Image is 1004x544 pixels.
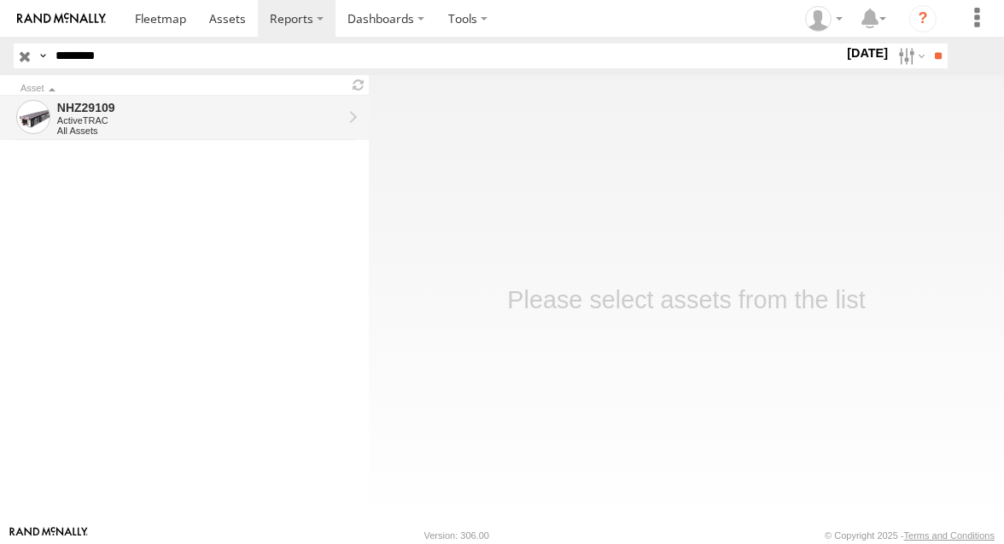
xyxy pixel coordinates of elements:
[36,44,50,68] label: Search Query
[17,13,106,25] img: rand-logo.svg
[20,85,341,93] div: Click to Sort
[57,126,342,136] div: All Assets
[843,44,891,62] label: [DATE]
[9,527,88,544] a: Visit our Website
[57,115,342,126] div: ActiveTRAC
[891,44,928,68] label: Search Filter Options
[57,100,342,115] div: NHZ29109 - View Asset History
[825,530,995,541] div: © Copyright 2025 -
[904,530,995,541] a: Terms and Conditions
[424,530,489,541] div: Version: 306.00
[909,5,937,32] i: ?
[799,6,849,32] div: Zulema McIntosch
[348,77,369,93] span: Refresh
